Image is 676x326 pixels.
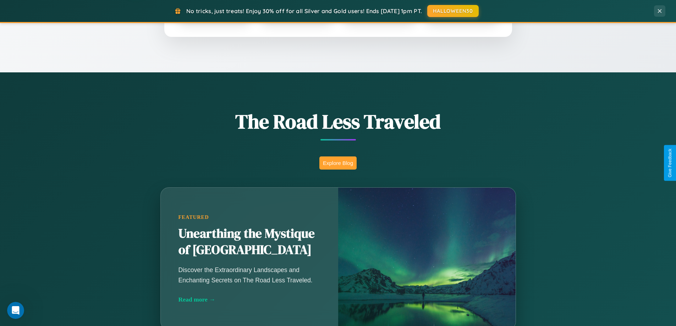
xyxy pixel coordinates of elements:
h1: The Road Less Traveled [125,108,551,135]
button: Explore Blog [319,156,357,170]
iframe: Intercom live chat [7,302,24,319]
p: Discover the Extraordinary Landscapes and Enchanting Secrets on The Road Less Traveled. [178,265,320,285]
button: HALLOWEEN30 [427,5,479,17]
div: Featured [178,214,320,220]
div: Read more → [178,296,320,303]
span: No tricks, just treats! Enjoy 30% off for all Silver and Gold users! Ends [DATE] 1pm PT. [186,7,422,15]
h2: Unearthing the Mystique of [GEOGRAPHIC_DATA] [178,226,320,258]
div: Give Feedback [667,149,672,177]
